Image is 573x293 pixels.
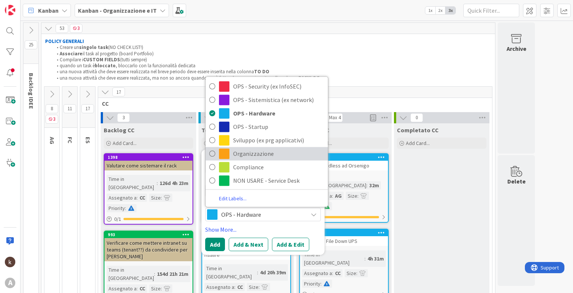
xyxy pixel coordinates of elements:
span: : [357,192,358,200]
span: Backlog IDEE [28,73,35,109]
a: OPS - Security (ex InfoSEC) [206,80,328,93]
span: 3x [445,7,455,14]
div: CC [138,194,147,202]
span: : [234,283,235,291]
div: 154d 21h 21m [155,270,190,278]
button: Add [205,238,225,251]
span: Organizzazione [233,148,324,159]
div: Time in [GEOGRAPHIC_DATA] [302,181,366,189]
span: OPS - Security (ex InfoSEC) [233,81,324,92]
strong: TO DO [254,68,269,75]
span: Completato CC [397,126,439,134]
a: NON USARE - Service Desk [206,174,328,187]
span: 17 [81,104,94,113]
a: OPS - Hardware [206,107,328,120]
span: : [259,283,260,291]
div: Assegnato a [107,284,137,293]
span: Compliance [233,161,324,173]
div: Archive [507,44,526,53]
div: Size [346,192,357,200]
span: 3 [117,113,130,122]
div: spedire cordless ad Orsenigo [300,161,388,170]
span: Backlog CC [104,126,135,134]
div: Priority [302,280,320,288]
div: Priority [107,204,125,212]
li: Compilare i (tutti sempre) [53,57,492,63]
div: CC [138,284,147,293]
div: 0/1 [104,215,192,224]
span: : [332,192,333,200]
span: 0 [410,113,423,122]
span: OPS - Hardware [233,108,324,119]
span: CC [102,100,483,107]
div: Time in [GEOGRAPHIC_DATA] [107,266,154,282]
span: : [161,284,162,293]
span: 8 [46,104,58,113]
a: OPS - Startup [206,120,328,133]
span: 25 [25,40,37,49]
span: : [332,269,333,277]
div: Compilare File Down UPS [300,236,388,246]
a: Edit Labels... [206,194,260,204]
div: Time in [GEOGRAPHIC_DATA] [204,264,257,281]
div: Verificare come mettere intranet su teams (tenant??) da condividere per [PERSON_NAME] [104,238,192,261]
strong: POLICY GENERALI [45,38,84,44]
span: ES [84,137,92,144]
span: 3 [70,24,82,33]
div: A [5,278,15,288]
span: 17 [112,87,125,96]
div: 1398 [104,154,192,161]
span: : [137,284,138,293]
span: Support [16,1,34,10]
span: : [356,269,357,277]
span: : [157,179,158,187]
span: : [154,270,155,278]
div: Max 4 [329,116,341,120]
span: Label [205,201,219,206]
div: Assegnato a [204,283,234,291]
div: 1845 [300,229,388,236]
div: Delete [507,177,526,186]
div: Size [345,269,356,277]
span: : [161,194,162,202]
span: : [257,268,258,277]
strong: singolo task [79,44,108,50]
div: 993 [104,231,192,238]
div: Size [149,284,161,293]
div: Assegnato a [107,194,137,202]
div: 1398 [108,155,192,160]
div: 1845 [303,230,388,235]
div: 1845Compilare File Down UPS [300,229,388,246]
div: 1847 [303,155,388,160]
span: To Do CC [201,126,225,134]
span: NON USARE - Service Desk [233,175,324,186]
button: Add & Next [229,238,268,251]
div: 0/1 [300,213,388,222]
strong: Associare [60,50,82,57]
span: Sviluppo (ex prg applicativi) [233,135,324,146]
li: il task al progetto (board Portfolio) [53,51,492,57]
span: OPS - Sistemistica (ex network) [233,94,324,105]
a: Compliance [206,160,328,174]
span: 1x [425,7,435,14]
span: : [320,280,322,288]
a: Sviluppo (ex prg applicativi) [206,133,328,147]
span: OPS - Startup [233,121,324,132]
span: 0 / 1 [114,215,121,223]
div: 1847spedire cordless ad Orsenigo [300,154,388,170]
strong: bloccato [95,62,116,69]
span: Add Card... [113,140,137,146]
b: Kanban - Organizzazione e IT [78,7,157,14]
div: CC [333,269,342,277]
strong: BACKLOG [298,75,320,81]
li: una nuova attività che deve essere realizzata nel breve periodo deve essere inserita nella colonna [53,69,492,75]
li: una nuova attività che deve essere realizzata, ma non so ancora quando verrà fatta, deve essere i... [53,75,492,81]
span: FC [66,137,74,144]
span: : [137,194,138,202]
span: : [364,255,366,263]
span: Add Card... [406,140,430,146]
div: 4h 31m [366,255,386,263]
div: 32m [367,181,381,189]
div: AG [333,192,344,200]
span: : [125,204,126,212]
